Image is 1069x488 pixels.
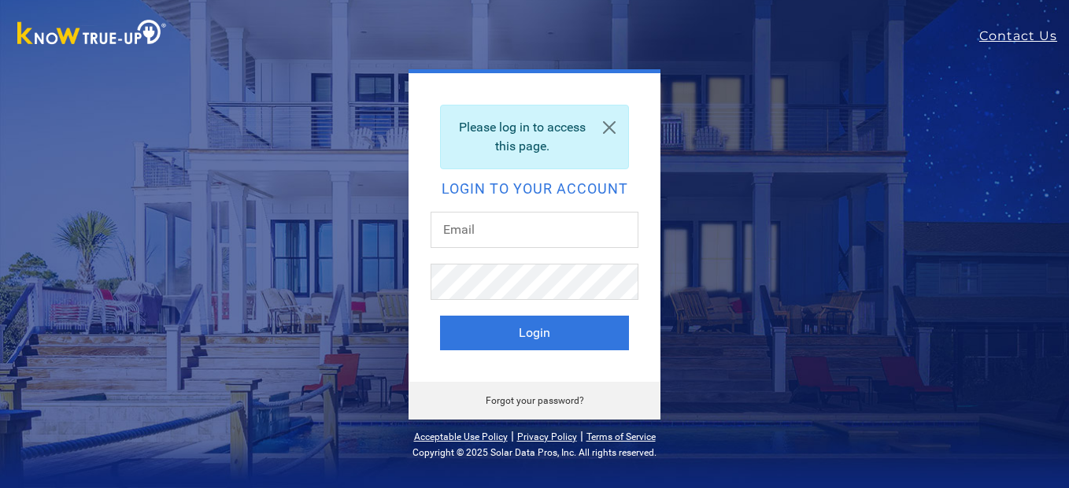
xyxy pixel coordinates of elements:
span: | [580,428,583,443]
a: Terms of Service [586,431,656,442]
h2: Login to your account [440,182,629,196]
a: Close [590,105,628,150]
input: Email [431,212,638,248]
a: Contact Us [979,27,1069,46]
a: Forgot your password? [486,395,584,406]
a: Privacy Policy [517,431,577,442]
button: Login [440,316,629,350]
img: Know True-Up [9,17,175,52]
a: Acceptable Use Policy [414,431,508,442]
div: Please log in to access this page. [440,105,629,169]
span: | [511,428,514,443]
